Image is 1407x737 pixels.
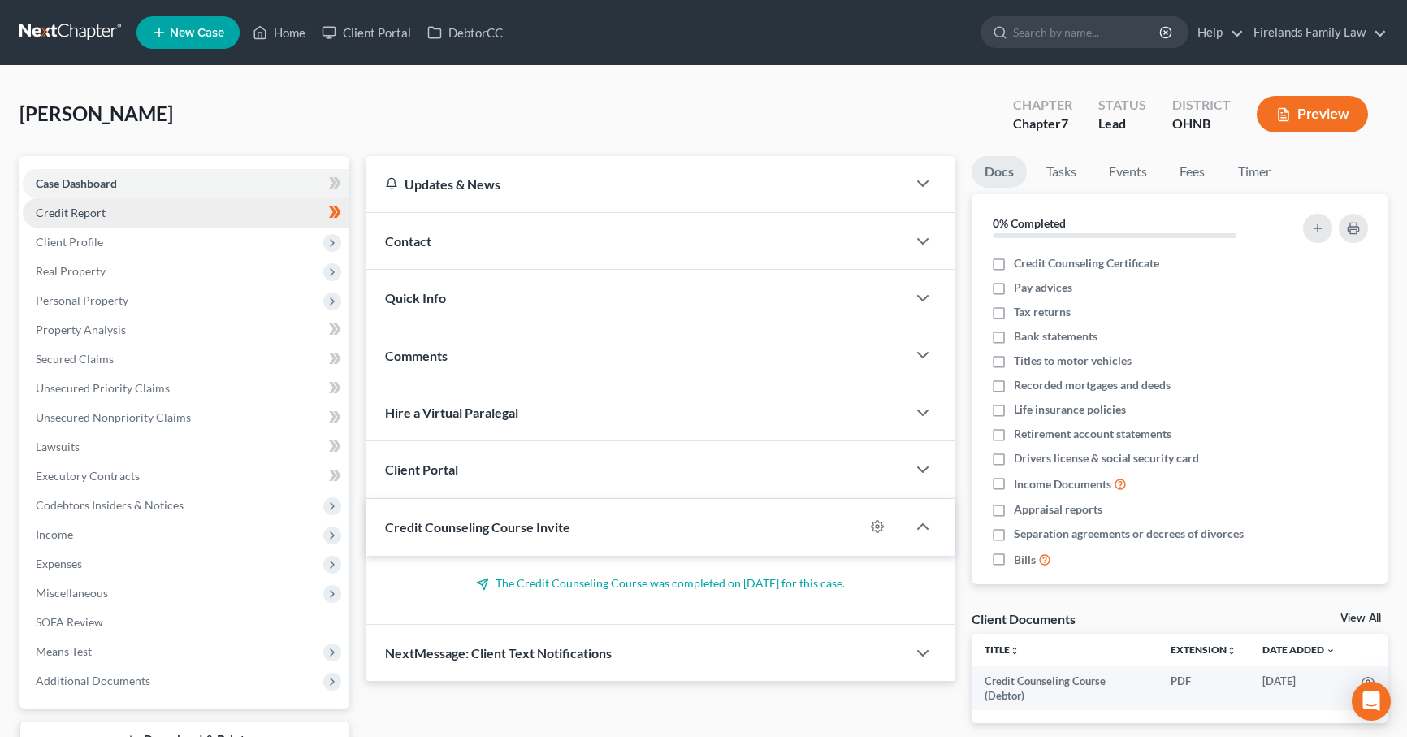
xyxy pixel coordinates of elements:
[1098,115,1146,133] div: Lead
[23,374,349,403] a: Unsecured Priority Claims
[1014,255,1159,271] span: Credit Counseling Certificate
[993,216,1066,230] strong: 0% Completed
[1014,280,1072,296] span: Pay advices
[36,557,82,570] span: Expenses
[1245,18,1387,47] a: Firelands Family Law
[23,608,349,637] a: SOFA Review
[385,176,887,193] div: Updates & News
[385,348,448,363] span: Comments
[36,644,92,658] span: Means Test
[1061,115,1068,131] span: 7
[1014,377,1171,393] span: Recorded mortgages and deeds
[1014,501,1102,518] span: Appraisal reports
[1225,156,1284,188] a: Timer
[1014,450,1199,466] span: Drivers license & social security card
[1014,401,1126,418] span: Life insurance policies
[36,410,191,424] span: Unsecured Nonpriority Claims
[36,469,140,483] span: Executory Contracts
[23,345,349,374] a: Secured Claims
[1352,682,1391,721] div: Open Intercom Messenger
[385,575,936,592] p: The Credit Counseling Course was completed on [DATE] for this case.
[1014,426,1171,442] span: Retirement account statements
[385,462,458,477] span: Client Portal
[1189,18,1244,47] a: Help
[36,498,184,512] span: Codebtors Insiders & Notices
[1172,115,1231,133] div: OHNB
[1227,646,1236,656] i: unfold_more
[36,381,170,395] span: Unsecured Priority Claims
[972,666,1158,711] td: Credit Counseling Course (Debtor)
[385,405,518,420] span: Hire a Virtual Paralegal
[1013,17,1162,47] input: Search by name...
[1262,644,1336,656] a: Date Added expand_more
[36,323,126,336] span: Property Analysis
[1014,552,1036,568] span: Bills
[1014,353,1132,369] span: Titles to motor vehicles
[36,615,103,629] span: SOFA Review
[245,18,314,47] a: Home
[385,290,446,306] span: Quick Info
[36,264,106,278] span: Real Property
[36,293,128,307] span: Personal Property
[23,315,349,345] a: Property Analysis
[1013,115,1072,133] div: Chapter
[23,198,349,228] a: Credit Report
[1172,96,1231,115] div: District
[385,645,612,661] span: NextMessage: Client Text Notifications
[36,586,108,600] span: Miscellaneous
[314,18,419,47] a: Client Portal
[36,206,106,219] span: Credit Report
[36,527,73,541] span: Income
[385,519,570,535] span: Credit Counseling Course Invite
[19,102,173,125] span: [PERSON_NAME]
[1158,666,1249,711] td: PDF
[23,403,349,432] a: Unsecured Nonpriority Claims
[1171,644,1236,656] a: Extensionunfold_more
[1013,96,1072,115] div: Chapter
[419,18,511,47] a: DebtorCC
[1167,156,1219,188] a: Fees
[1010,646,1020,656] i: unfold_more
[1014,526,1244,542] span: Separation agreements or decrees of divorces
[385,233,431,249] span: Contact
[36,176,117,190] span: Case Dashboard
[1340,613,1381,624] a: View All
[1033,156,1089,188] a: Tasks
[1257,96,1368,132] button: Preview
[1014,476,1111,492] span: Income Documents
[972,610,1076,627] div: Client Documents
[23,432,349,462] a: Lawsuits
[1249,666,1349,711] td: [DATE]
[1014,328,1097,345] span: Bank statements
[972,156,1027,188] a: Docs
[1014,304,1071,320] span: Tax returns
[36,235,103,249] span: Client Profile
[23,169,349,198] a: Case Dashboard
[36,352,114,366] span: Secured Claims
[23,462,349,491] a: Executory Contracts
[1326,646,1336,656] i: expand_more
[1096,156,1160,188] a: Events
[985,644,1020,656] a: Titleunfold_more
[170,27,224,39] span: New Case
[36,440,80,453] span: Lawsuits
[36,674,150,687] span: Additional Documents
[1098,96,1146,115] div: Status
